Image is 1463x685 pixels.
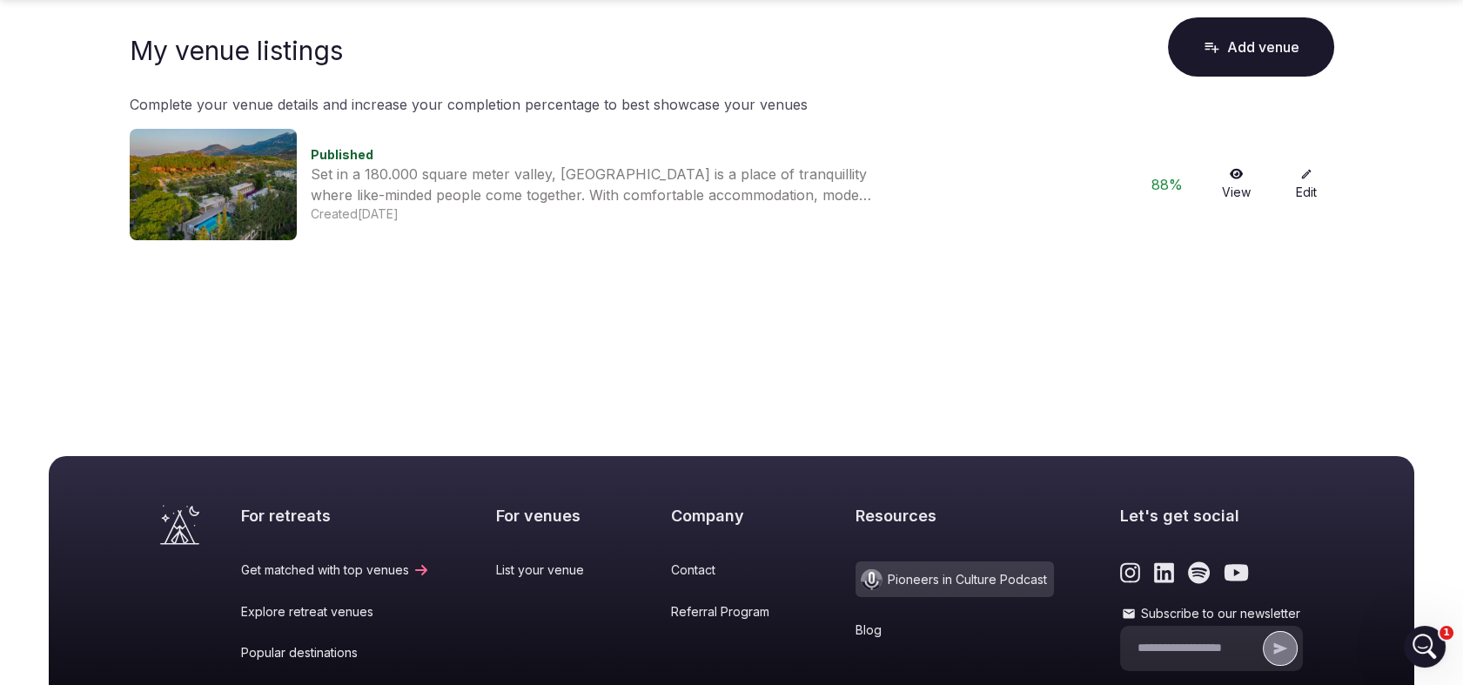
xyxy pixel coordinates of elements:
[1224,561,1249,584] a: Link to the retreats and venues Youtube page
[1154,561,1174,584] a: Link to the retreats and venues LinkedIn page
[1139,174,1195,195] div: 88 %
[856,561,1054,597] a: Pioneers in Culture Podcast
[1120,505,1303,527] h2: Let's get social
[130,129,297,240] img: Venue cover photo for null
[1209,168,1265,201] a: View
[160,505,199,545] a: Visit the homepage
[671,603,790,621] a: Referral Program
[241,561,430,579] a: Get matched with top venues
[496,505,605,527] h2: For venues
[311,147,373,162] span: Published
[241,644,430,661] a: Popular destinations
[1120,561,1140,584] a: Link to the retreats and venues Instagram page
[241,603,430,621] a: Explore retreat venues
[671,561,790,579] a: Contact
[1168,17,1334,77] button: Add venue
[1188,561,1210,584] a: Link to the retreats and venues Spotify page
[130,94,1334,115] p: Complete your venue details and increase your completion percentage to best showcase your venues
[856,505,1054,527] h2: Resources
[311,164,876,205] div: Set in a 180.000 square meter valley, [GEOGRAPHIC_DATA] is a place of tranquillity where like-min...
[241,505,430,527] h2: For retreats
[311,205,1125,223] div: Created [DATE]
[1278,168,1334,201] a: Edit
[130,35,343,66] h1: My venue listings
[1440,626,1453,640] span: 1
[856,621,1054,639] a: Blog
[1404,626,1446,668] iframe: Intercom live chat
[671,505,790,527] h2: Company
[1120,605,1303,622] label: Subscribe to our newsletter
[496,561,605,579] a: List your venue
